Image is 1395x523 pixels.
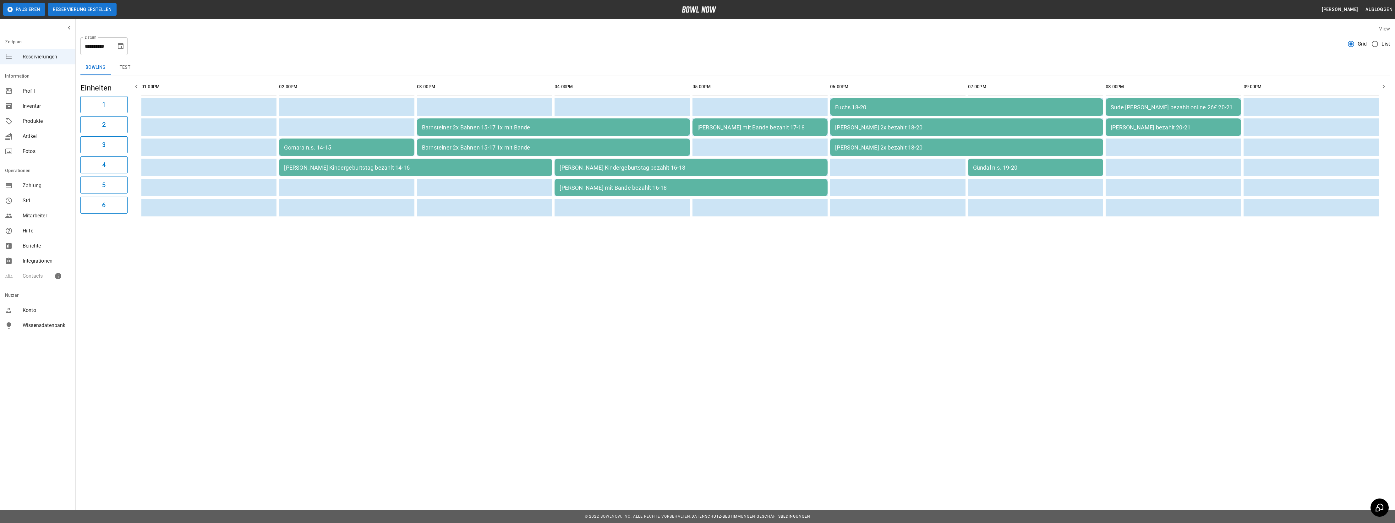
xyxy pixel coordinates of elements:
[284,144,409,151] div: Gomara n.s. 14-15
[422,124,685,131] div: Barnsteiner 2x Bahnen 15-17 1x mit Bande
[23,148,70,155] span: Fotos
[80,60,1390,75] div: inventory tabs
[23,242,70,250] span: Berichte
[80,156,128,173] button: 4
[139,75,1381,219] table: sticky table
[23,197,70,204] span: Std
[80,116,128,133] button: 2
[830,78,965,96] th: 06:00PM
[555,78,690,96] th: 04:00PM
[835,144,1098,151] div: [PERSON_NAME] 2x bezahlt 18-20
[284,164,547,171] div: [PERSON_NAME] Kindergeburtstag bezahlt 14-16
[23,307,70,314] span: Konto
[102,160,106,170] h6: 4
[968,78,1103,96] th: 07:00PM
[23,87,70,95] span: Profil
[80,83,128,93] h5: Einheiten
[23,53,70,61] span: Reservierungen
[23,182,70,189] span: Zahlung
[80,136,128,153] button: 3
[48,3,117,16] button: Reservierung erstellen
[682,6,716,13] img: logo
[141,78,276,96] th: 01:00PM
[114,40,127,52] button: Choose date, selected date is 28. Sep. 2025
[757,514,810,519] a: Geschäftsbedingungen
[1111,104,1236,111] div: Sude [PERSON_NAME] bezahlt online 26€ 20-21
[422,144,685,151] div: Barnsteiner 2x Bahnen 15-17 1x mit Bande
[697,124,823,131] div: [PERSON_NAME] mit Bande bezahlt 17-18
[80,60,111,75] button: Bowling
[23,117,70,125] span: Produkte
[23,102,70,110] span: Inventar
[1111,124,1236,131] div: [PERSON_NAME] bezahlt 20-21
[973,164,1098,171] div: Gündal n.s. 19-20
[23,212,70,220] span: Mitarbeiter
[692,78,828,96] th: 05:00PM
[102,140,106,150] h6: 3
[692,514,755,519] a: Datenschutz-Bestimmungen
[102,180,106,190] h6: 5
[279,78,414,96] th: 02:00PM
[1319,4,1360,15] button: [PERSON_NAME]
[585,514,692,519] span: © 2022 BowlNow, Inc. Alle Rechte vorbehalten.
[80,177,128,193] button: 5
[417,78,552,96] th: 03:00PM
[80,96,128,113] button: 1
[23,257,70,265] span: Integrationen
[102,100,106,110] h6: 1
[80,197,128,214] button: 6
[1381,40,1390,48] span: List
[1244,78,1379,96] th: 09:00PM
[23,227,70,235] span: Hilfe
[835,124,1098,131] div: [PERSON_NAME] 2x bezahlt 18-20
[102,200,106,210] h6: 6
[23,133,70,140] span: Artikel
[3,3,45,16] button: Pausieren
[835,104,1098,111] div: Fuchs 18-20
[1358,40,1367,48] span: Grid
[1363,4,1395,15] button: Ausloggen
[1379,26,1390,32] label: View
[560,184,823,191] div: [PERSON_NAME] mit Bande bezahlt 16-18
[111,60,139,75] button: test
[23,322,70,329] span: Wissensdatenbank
[1106,78,1241,96] th: 08:00PM
[102,120,106,130] h6: 2
[560,164,823,171] div: [PERSON_NAME] Kindergeburtstag bezahlt 16-18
